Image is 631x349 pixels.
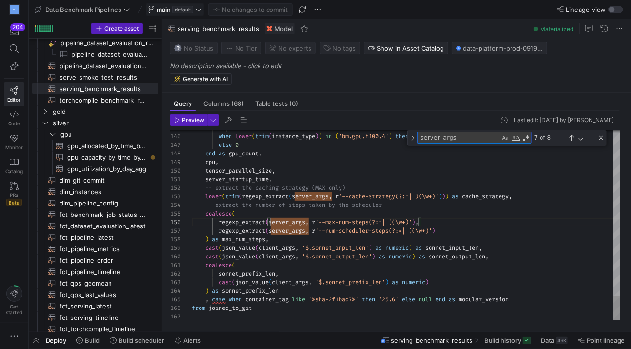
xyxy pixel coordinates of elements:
div: 46K [556,337,568,344]
a: serving_benchmark_results​​​​​​​​​​ [32,83,158,94]
span: ) [425,278,429,286]
span: cast [205,253,219,260]
span: fct_pipeline_order​​​​​​​​​​ [60,255,147,266]
span: Editor [8,97,21,103]
div: Press SPACE to select this row. [32,106,158,117]
span: from [192,304,205,312]
span: ) [369,244,372,252]
span: ) [409,244,412,252]
div: Match Whole Word (⌥⌘W) [511,133,521,143]
span: r [335,193,339,200]
a: torchcompile_benchmark_results​​​​​​​​​​ [32,94,158,106]
span: -- extract the caching strategy (MAX only) [205,184,345,192]
div: 147 [170,141,180,149]
span: as [379,253,385,260]
span: client_args [259,253,295,260]
span: fct_dataset_evaluation_latest​​​​​​​​​​ [60,221,147,232]
span: trim [225,193,239,200]
span: end [435,296,445,303]
span: client_args [272,278,309,286]
span: ( [232,278,235,286]
a: pipeline_dataset_evaluation_results_long​​​​​​​​ [32,37,158,49]
div: Press SPACE to select this row. [32,163,158,174]
img: No status [174,44,182,52]
a: serve_smoke_test_results​​​​​​​​​​ [32,72,158,83]
button: Getstarted [4,282,24,319]
span: cast [219,278,232,286]
div: 166 [170,304,180,312]
div: 162 [170,269,180,278]
span: data-platform-prod-09192c4 / data_benchmark_pipelines_prod / serving_benchmark_results [463,44,543,52]
button: Show in Asset Catalog [364,42,448,54]
span: main [157,6,170,13]
span: regexp_extract [219,227,265,235]
span: as [452,193,459,200]
span: 0 [235,141,239,149]
span: , [479,244,482,252]
a: M [4,1,24,18]
span: cpu [205,158,215,166]
a: Catalog [4,154,24,178]
span: ( [219,244,222,252]
span: Columns [203,101,244,107]
div: Press SPACE to select this row. [32,220,158,232]
div: 157 [170,226,180,235]
span: as [415,244,422,252]
span: pipeline_dataset_evaluation_results​​​​​​​​​​ [60,61,147,72]
span: '$.sonnet_input_len' [302,244,369,252]
a: dim_instances​​​​​​​​​​ [32,186,158,197]
span: fct_qps_last_values​​​​​​​​​​ [60,289,147,300]
span: gpu_utilization_by_day_agg​​​​​​​​​​ [67,164,147,174]
span: Build history [484,337,521,344]
a: pipeline_dataset_evaluation_results​​​​​​​​​​ [32,60,158,72]
div: Find in Selection (⌥⌘L) [585,133,596,143]
div: Match Case (⌥⌘C) [501,133,510,143]
span: Create asset [104,25,139,32]
button: maindefault [146,3,204,16]
div: Press SPACE to select this row. [32,174,158,186]
a: dim_git_commit​​​​​​​​​​ [32,174,158,186]
span: joined_to_git [209,304,252,312]
span: , [265,236,269,243]
span: PRs [10,192,18,198]
span: as [449,296,455,303]
span: tensor_parallel_size [205,167,272,174]
span: ( [239,193,242,200]
span: json_value [222,253,255,260]
span: (68) [231,101,244,107]
span: r [312,218,315,226]
div: 148 [170,149,180,158]
span: server_args [292,193,329,200]
div: Press SPACE to select this row. [32,266,158,277]
span: ) [445,193,449,200]
span: ) [385,278,389,286]
span: sonnet_prefix_len [219,270,275,277]
span: Catalog [5,168,23,174]
span: '$.sonnet_prefix_len' [315,278,385,286]
div: Press SPACE to select this row. [32,243,158,255]
span: else [402,296,415,303]
span: ( [232,210,235,217]
span: No Tier [226,44,257,52]
div: 150 [170,166,180,175]
span: gold [53,106,157,117]
div: Press SPACE to select this row. [32,49,158,60]
div: Toggle Replace [409,130,417,146]
a: Editor [4,82,24,106]
a: PRsBeta [4,178,24,210]
div: 163 [170,278,180,287]
span: sonnet_input_len [425,244,479,252]
span: , [509,193,512,200]
a: fct_pipeline_metrics​​​​​​​​​​ [32,243,158,255]
span: in [325,133,332,140]
span: , [269,175,272,183]
span: silver [53,118,157,129]
a: Monitor [4,130,24,154]
span: pipeline_dataset_evaluation_results_long​​​​​​​​​ [71,49,147,60]
span: server_args [269,227,305,235]
span: , [259,150,262,157]
span: fct_torchcompile_timeline​​​​​​​​​​ [60,324,147,335]
span: , [329,193,332,200]
span: client_args [259,244,295,252]
img: undefined [267,26,272,31]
